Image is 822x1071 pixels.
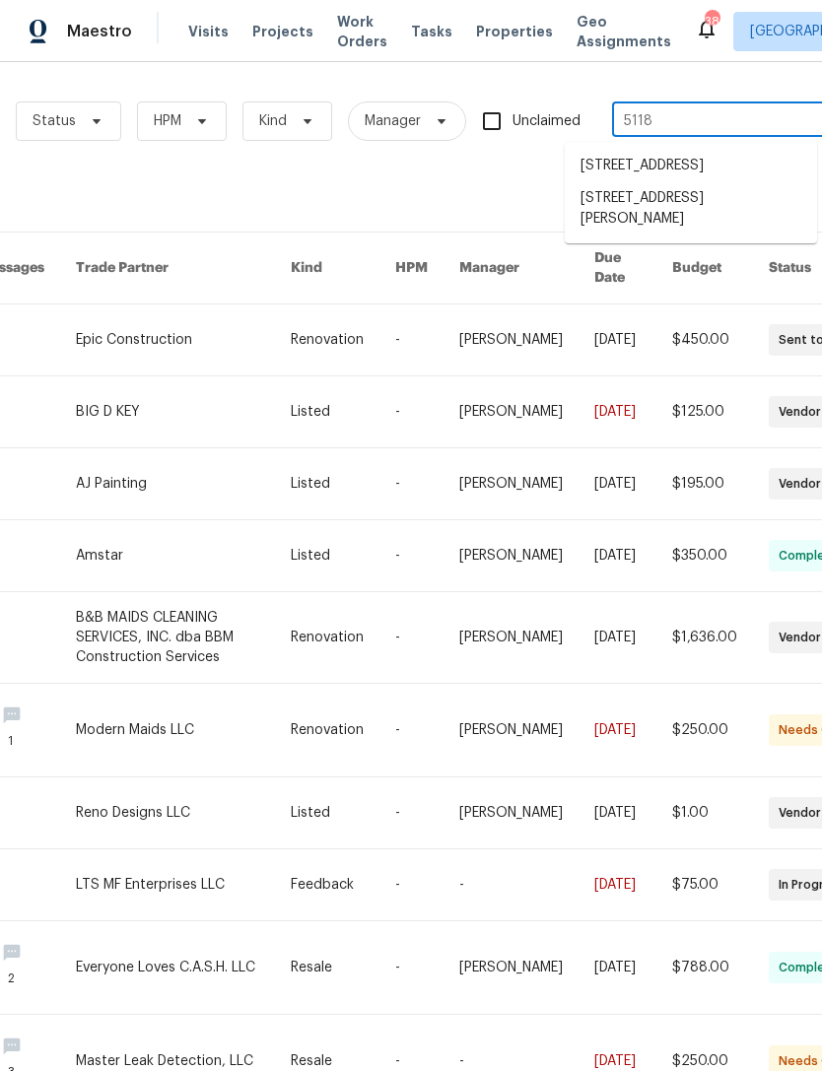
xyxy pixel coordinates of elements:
td: LTS MF Enterprises LLC [60,849,275,921]
th: HPM [379,233,444,304]
td: B&B MAIDS CLEANING SERVICES, INC. dba BBM Construction Services [60,592,275,684]
td: [PERSON_NAME] [444,684,579,777]
span: Work Orders [337,12,387,51]
span: Geo Assignments [577,12,671,51]
td: [PERSON_NAME] [444,304,579,376]
span: Projects [252,22,313,41]
span: Tasks [411,25,452,38]
td: Renovation [275,592,379,684]
td: [PERSON_NAME] [444,921,579,1015]
span: Unclaimed [513,111,581,132]
li: [STREET_ADDRESS][PERSON_NAME] [565,182,817,235]
th: Trade Partner [60,233,275,304]
td: - [379,448,444,520]
td: Modern Maids LLC [60,684,275,777]
td: - [444,849,579,921]
td: Listed [275,520,379,592]
td: [PERSON_NAME] [444,520,579,592]
td: Renovation [275,304,379,376]
span: Visits [188,22,229,41]
td: Listed [275,448,379,520]
span: Properties [476,22,553,41]
th: Manager [444,233,579,304]
td: - [379,304,444,376]
td: Everyone Loves C.A.S.H. LLC [60,921,275,1015]
td: - [379,520,444,592]
span: Kind [259,111,287,131]
td: Feedback [275,849,379,921]
th: Budget [656,233,753,304]
td: - [379,849,444,921]
td: Renovation [275,684,379,777]
span: Maestro [67,22,132,41]
td: [PERSON_NAME] [444,777,579,849]
td: - [379,921,444,1015]
td: Listed [275,777,379,849]
span: Manager [365,111,421,131]
th: Kind [275,233,379,304]
td: - [379,684,444,777]
td: - [379,592,444,684]
li: [STREET_ADDRESS] [565,150,817,182]
div: 38 [705,12,719,32]
td: AJ Painting [60,448,275,520]
td: BIG D KEY [60,376,275,448]
th: Due Date [579,233,656,304]
td: - [379,777,444,849]
td: [PERSON_NAME] [444,592,579,684]
td: Reno Designs LLC [60,777,275,849]
td: [PERSON_NAME] [444,376,579,448]
span: Status [33,111,76,131]
td: Amstar [60,520,275,592]
td: - [379,376,444,448]
td: [PERSON_NAME] [444,448,579,520]
span: HPM [154,111,181,131]
td: Epic Construction [60,304,275,376]
td: Listed [275,376,379,448]
td: Resale [275,921,379,1015]
input: Enter in an address [612,106,809,137]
